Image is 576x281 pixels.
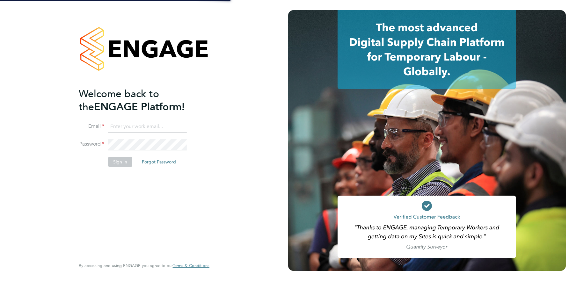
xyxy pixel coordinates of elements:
[79,123,104,130] label: Email
[79,88,159,113] span: Welcome back to the
[79,263,209,268] span: By accessing and using ENGAGE you agree to our
[79,87,203,113] h2: ENGAGE Platform!
[108,121,187,133] input: Enter your work email...
[79,141,104,148] label: Password
[137,157,181,167] button: Forgot Password
[108,157,132,167] button: Sign In
[173,263,209,268] a: Terms & Conditions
